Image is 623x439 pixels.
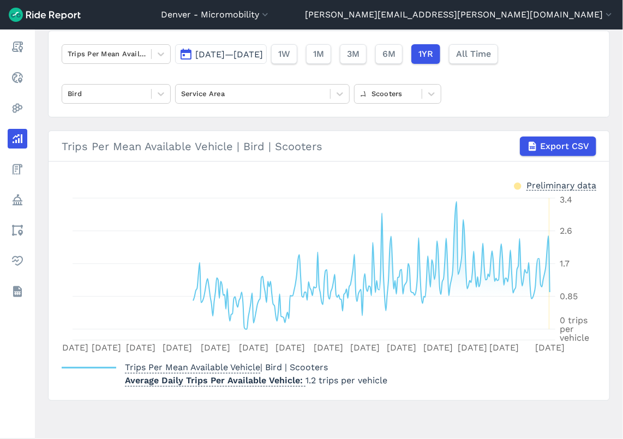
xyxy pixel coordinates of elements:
button: [DATE]—[DATE] [175,44,267,64]
tspan: [DATE] [59,342,88,353]
a: Heatmaps [8,98,27,118]
tspan: per [560,324,574,335]
p: 1.2 trips per vehicle [125,374,387,387]
span: 6M [382,48,396,61]
span: All Time [456,48,491,61]
span: Trips Per Mean Available Vehicle [125,359,260,373]
tspan: vehicle [560,333,589,343]
tspan: [DATE] [126,342,155,353]
a: Areas [8,221,27,240]
tspan: [DATE] [314,342,343,353]
tspan: 0.85 [560,292,578,302]
a: Analyze [8,129,27,149]
tspan: [DATE] [424,342,453,353]
tspan: 3.4 [560,194,572,205]
button: 1M [306,44,331,64]
button: 6M [375,44,403,64]
tspan: [DATE] [239,342,268,353]
tspan: 2.6 [560,226,572,236]
tspan: [DATE] [163,342,192,353]
div: Preliminary data [526,179,596,191]
tspan: [DATE] [387,342,416,353]
tspan: [DATE] [535,342,565,353]
button: [PERSON_NAME][EMAIL_ADDRESS][PERSON_NAME][DOMAIN_NAME] [305,8,614,21]
tspan: [DATE] [92,342,122,353]
a: Realtime [8,68,27,87]
button: 1YR [411,44,440,64]
span: [DATE]—[DATE] [195,49,263,60]
span: Average Daily Trips Per Available Vehicle [125,372,305,387]
span: 1M [313,48,324,61]
tspan: 0 trips [560,316,588,326]
tspan: [DATE] [201,342,230,353]
button: Denver - Micromobility [161,8,271,21]
tspan: 1.7 [560,259,570,269]
div: Trips Per Mean Available Vehicle | Bird | Scooters [62,137,596,156]
tspan: [DATE] [489,342,519,353]
button: Export CSV [520,137,596,156]
a: Report [8,37,27,57]
a: Datasets [8,282,27,301]
button: 3M [340,44,367,64]
tspan: [DATE] [458,342,487,353]
span: 1W [278,48,290,61]
img: Ride Report [9,8,81,22]
span: 1YR [418,48,433,61]
tspan: [DATE] [350,342,380,353]
a: Health [8,251,27,271]
button: 1W [271,44,297,64]
a: Policy [8,190,27,210]
span: Export CSV [540,140,589,153]
button: All Time [449,44,498,64]
a: Fees [8,159,27,179]
tspan: [DATE] [275,342,305,353]
span: 3M [347,48,360,61]
span: | Bird | Scooters [125,362,328,372]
